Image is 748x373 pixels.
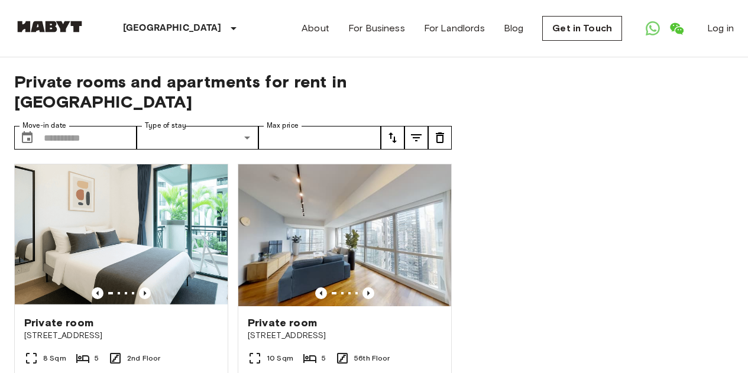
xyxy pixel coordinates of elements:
label: Move-in date [22,121,66,131]
p: [GEOGRAPHIC_DATA] [123,21,222,35]
img: Habyt [14,21,85,33]
label: Max price [267,121,299,131]
button: Choose date [15,126,39,150]
a: Open WhatsApp [641,17,665,40]
button: tune [428,126,452,150]
span: 5 [95,353,99,364]
img: Marketing picture of unit SG-01-072-003-04 [238,164,451,306]
a: For Business [348,21,405,35]
button: Previous image [139,287,151,299]
button: tune [404,126,428,150]
span: [STREET_ADDRESS] [24,330,218,342]
span: [STREET_ADDRESS] [248,330,442,342]
span: Private rooms and apartments for rent in [GEOGRAPHIC_DATA] [14,72,452,112]
span: 8 Sqm [43,353,66,364]
span: 5 [322,353,326,364]
a: Blog [504,21,524,35]
button: Previous image [315,287,327,299]
button: Previous image [92,287,103,299]
img: Marketing picture of unit SG-01-083-001-005 [15,164,228,306]
label: Type of stay [145,121,186,131]
span: Private room [24,316,93,330]
button: Previous image [362,287,374,299]
span: Private room [248,316,317,330]
span: 10 Sqm [267,353,293,364]
button: tune [381,126,404,150]
a: Get in Touch [542,16,622,41]
a: For Landlords [424,21,485,35]
a: Log in [707,21,734,35]
span: 2nd Floor [127,353,160,364]
a: About [302,21,329,35]
a: Open WeChat [665,17,688,40]
span: 56th Floor [354,353,390,364]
